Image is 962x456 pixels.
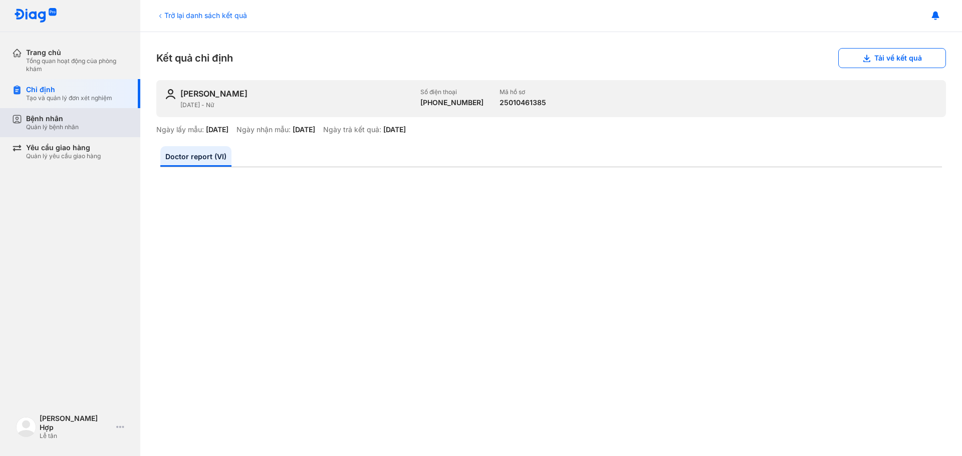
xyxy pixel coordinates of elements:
[180,101,412,109] div: [DATE] - Nữ
[26,123,79,131] div: Quản lý bệnh nhân
[26,152,101,160] div: Quản lý yêu cầu giao hàng
[236,125,291,134] div: Ngày nhận mẫu:
[26,85,112,94] div: Chỉ định
[160,146,231,167] a: Doctor report (VI)
[293,125,315,134] div: [DATE]
[838,48,946,68] button: Tải về kết quả
[40,414,112,432] div: [PERSON_NAME] Hợp
[26,48,128,57] div: Trang chủ
[323,125,381,134] div: Ngày trả kết quả:
[500,88,546,96] div: Mã hồ sơ
[156,10,247,21] div: Trở lại danh sách kết quả
[500,98,546,107] div: 25010461385
[420,98,484,107] div: [PHONE_NUMBER]
[420,88,484,96] div: Số điện thoại
[156,48,946,68] div: Kết quả chỉ định
[180,88,248,99] div: [PERSON_NAME]
[26,94,112,102] div: Tạo và quản lý đơn xét nghiệm
[26,57,128,73] div: Tổng quan hoạt động của phòng khám
[156,125,204,134] div: Ngày lấy mẫu:
[16,417,36,437] img: logo
[164,88,176,100] img: user-icon
[14,8,57,24] img: logo
[26,143,101,152] div: Yêu cầu giao hàng
[26,114,79,123] div: Bệnh nhân
[40,432,112,440] div: Lễ tân
[383,125,406,134] div: [DATE]
[206,125,228,134] div: [DATE]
